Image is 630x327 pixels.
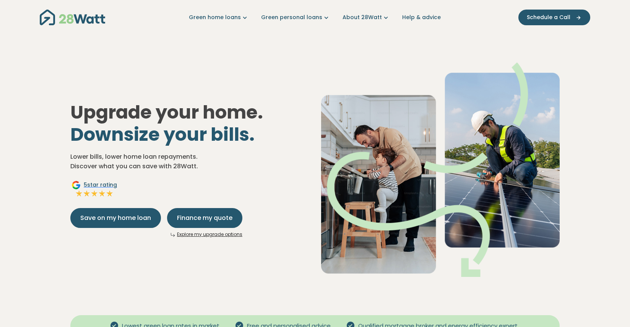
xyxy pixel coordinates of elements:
button: Schedule a Call [518,10,590,25]
a: About 28Watt [343,13,390,21]
button: Finance my quote [167,208,242,228]
span: 5 star rating [84,181,117,189]
a: Green home loans [189,13,249,21]
p: Lower bills, lower home loan repayments. Discover what you can save with 28Watt. [70,152,309,171]
nav: Main navigation [40,8,590,27]
img: Full star [91,190,98,197]
img: Dad helping toddler [321,62,560,277]
img: Full star [106,190,114,197]
img: Full star [83,190,91,197]
span: Save on my home loan [80,213,151,223]
a: Help & advice [402,13,441,21]
img: Google [71,181,81,190]
span: Finance my quote [177,213,232,223]
a: Google5star ratingFull starFull starFull starFull starFull star [70,181,118,199]
h1: Upgrade your home. [70,101,309,145]
img: Full star [98,190,106,197]
img: 28Watt [40,10,105,25]
a: Green personal loans [261,13,330,21]
span: Downsize your bills. [70,122,255,147]
button: Save on my home loan [70,208,161,228]
span: Schedule a Call [527,13,570,21]
a: Explore my upgrade options [177,231,242,238]
img: Full star [75,190,83,197]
